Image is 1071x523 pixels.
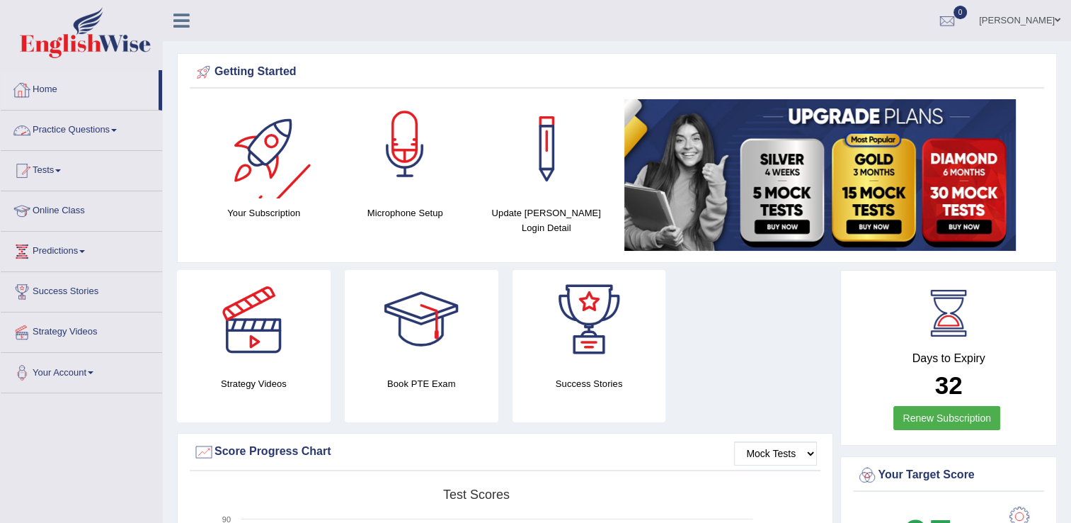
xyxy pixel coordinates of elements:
a: Strategy Videos [1,313,162,348]
a: Success Stories [1,272,162,308]
h4: Microphone Setup [342,206,469,220]
h4: Book PTE Exam [345,376,498,391]
h4: Update [PERSON_NAME] Login Detail [483,206,610,235]
div: Score Progress Chart [193,442,817,463]
div: Getting Started [193,62,1041,83]
span: 0 [953,6,968,19]
h4: Success Stories [512,376,666,391]
h4: Your Subscription [200,206,328,220]
a: Tests [1,151,162,186]
img: small5.jpg [624,99,1016,251]
div: Your Target Score [857,465,1041,486]
a: Your Account [1,353,162,388]
b: 32 [935,371,963,399]
tspan: Test scores [443,488,510,502]
a: Online Class [1,191,162,227]
a: Renew Subscription [893,406,1000,430]
a: Practice Questions [1,111,162,146]
h4: Days to Expiry [857,352,1041,365]
a: Predictions [1,232,162,267]
h4: Strategy Videos [177,376,331,391]
a: Home [1,70,159,106]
